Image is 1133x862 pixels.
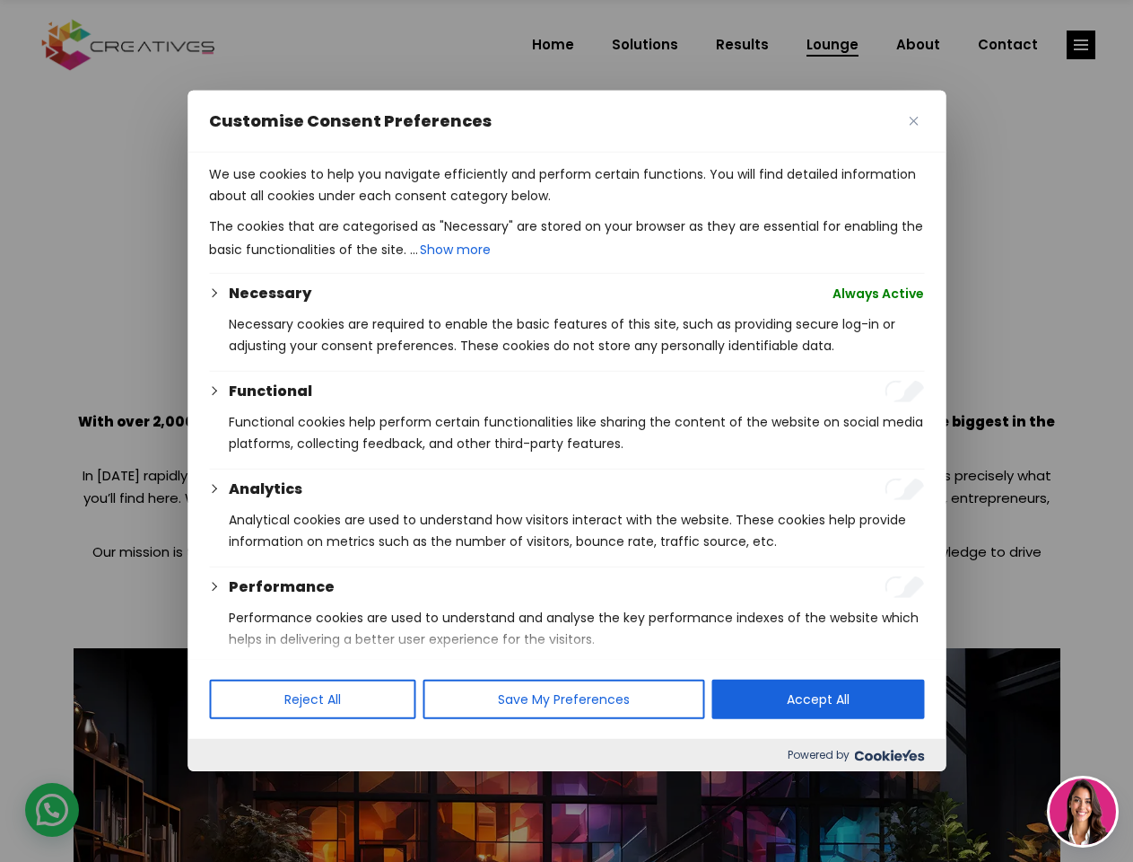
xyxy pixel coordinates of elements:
span: Customise Consent Preferences [209,110,492,132]
button: Show more [418,237,492,262]
input: Enable Performance [885,576,924,598]
p: Necessary cookies are required to enable the basic features of this site, such as providing secur... [229,313,924,356]
div: Customise Consent Preferences [187,91,946,771]
p: Functional cookies help perform certain functionalities like sharing the content of the website o... [229,411,924,454]
button: Accept All [711,680,924,719]
img: Close [909,117,918,126]
p: We use cookies to help you navigate efficiently and perform certain functions. You will find deta... [209,163,924,207]
input: Enable Analytics [885,479,924,500]
p: Performance cookies are used to understand and analyse the key performance indexes of the website... [229,607,924,650]
button: Reject All [209,680,415,719]
p: Analytical cookies are used to understand how visitors interact with the website. These cookies h... [229,509,924,552]
button: Performance [229,576,335,598]
button: Close [902,110,924,132]
div: Powered by [187,739,946,771]
button: Necessary [229,283,311,304]
p: The cookies that are categorised as "Necessary" are stored on your browser as they are essential ... [209,215,924,262]
button: Analytics [229,479,302,500]
img: Cookieyes logo [854,750,924,761]
input: Enable Functional [885,381,924,402]
button: Save My Preferences [423,680,704,719]
img: agent [1050,778,1116,845]
button: Functional [229,381,312,402]
span: Always Active [832,283,924,304]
